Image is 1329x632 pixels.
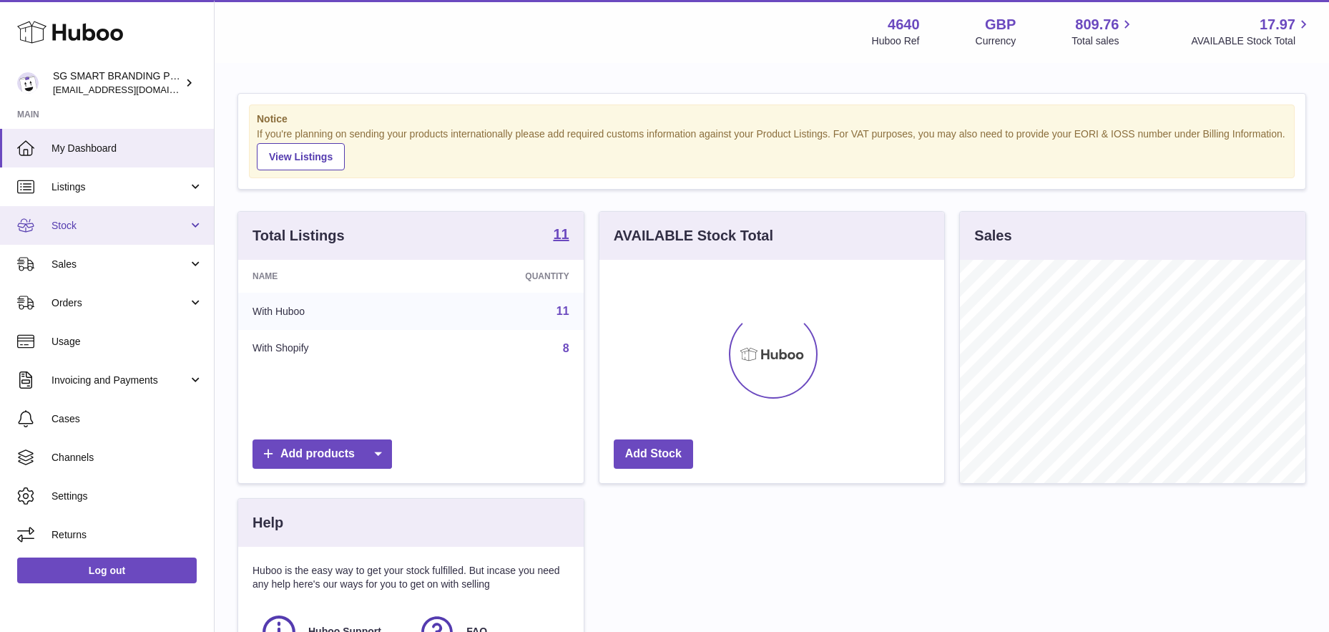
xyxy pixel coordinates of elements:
img: uktopsmileshipping@gmail.com [17,72,39,94]
div: SG SMART BRANDING PTE. LTD. [53,69,182,97]
h3: Total Listings [252,226,345,245]
span: Settings [52,490,203,503]
h3: Sales [974,226,1011,245]
span: 17.97 [1260,15,1295,34]
strong: Notice [257,112,1287,126]
a: Add products [252,439,392,469]
td: With Huboo [238,293,424,330]
td: With Shopify [238,330,424,367]
span: Stock [52,219,188,233]
span: Invoicing and Payments [52,374,188,387]
span: 809.76 [1075,15,1119,34]
span: Returns [52,528,203,542]
span: [EMAIL_ADDRESS][DOMAIN_NAME] [53,84,210,95]
a: Log out [17,558,197,583]
a: 809.76 Total sales [1071,15,1135,48]
a: 11 [553,227,569,244]
a: 8 [563,342,569,354]
strong: 4640 [888,15,920,34]
a: View Listings [257,143,345,170]
p: Huboo is the easy way to get your stock fulfilled. But incase you need any help here's our ways f... [252,564,569,591]
span: Orders [52,296,188,310]
a: 17.97 AVAILABLE Stock Total [1191,15,1312,48]
span: Channels [52,451,203,465]
span: Cases [52,412,203,426]
span: Usage [52,335,203,349]
div: Huboo Ref [872,34,920,48]
a: Add Stock [614,439,693,469]
strong: GBP [985,15,1016,34]
h3: AVAILABLE Stock Total [614,226,773,245]
strong: 11 [553,227,569,241]
span: My Dashboard [52,142,203,155]
a: 11 [556,305,569,317]
span: AVAILABLE Stock Total [1191,34,1312,48]
div: Currency [976,34,1016,48]
span: Listings [52,180,188,194]
th: Name [238,260,424,293]
th: Quantity [424,260,583,293]
h3: Help [252,513,283,533]
div: If you're planning on sending your products internationally please add required customs informati... [257,127,1287,170]
span: Sales [52,258,188,271]
span: Total sales [1071,34,1135,48]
